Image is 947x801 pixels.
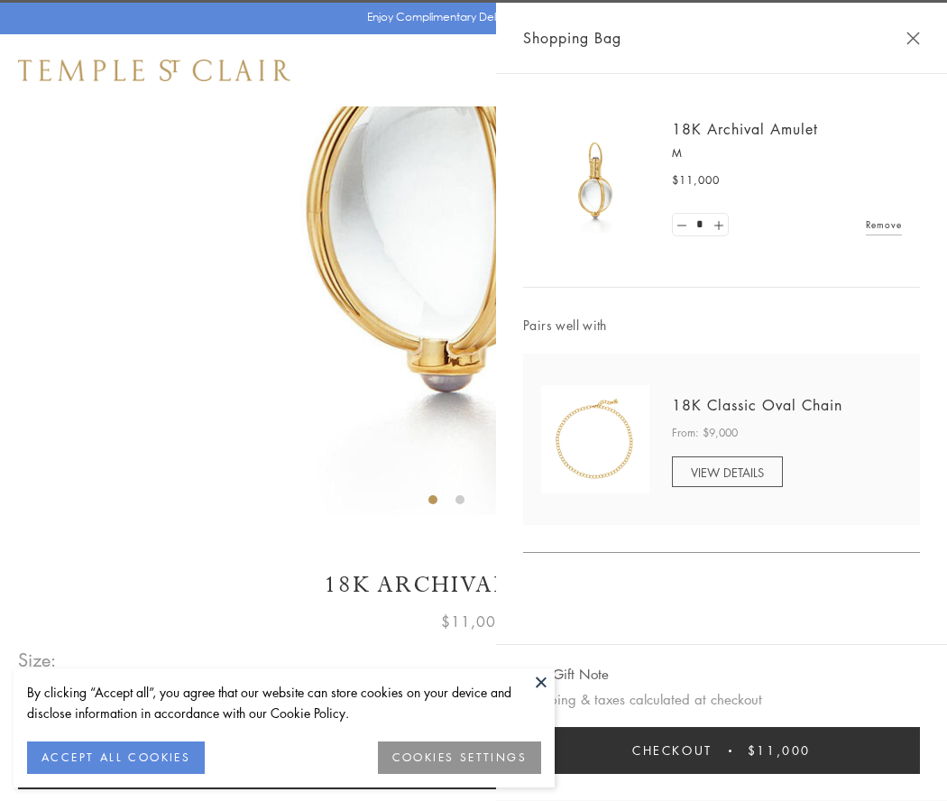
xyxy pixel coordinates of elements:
[523,315,920,336] span: Pairs well with
[18,645,58,675] span: Size:
[691,464,764,481] span: VIEW DETAILS
[672,424,738,442] span: From: $9,000
[523,663,609,686] button: Add Gift Note
[27,682,541,723] div: By clicking “Accept all”, you agree that our website can store cookies on your device and disclos...
[27,741,205,774] button: ACCEPT ALL COOKIES
[541,385,649,493] img: N88865-OV18
[441,610,506,633] span: $11,000
[541,126,649,235] img: 18K Archival Amulet
[632,741,713,760] span: Checkout
[906,32,920,45] button: Close Shopping Bag
[672,395,842,415] a: 18K Classic Oval Chain
[523,26,621,50] span: Shopping Bag
[866,215,902,235] a: Remove
[672,119,818,139] a: 18K Archival Amulet
[709,214,727,236] a: Set quantity to 2
[672,171,720,189] span: $11,000
[748,741,811,760] span: $11,000
[523,727,920,774] button: Checkout $11,000
[673,214,691,236] a: Set quantity to 0
[672,456,783,487] a: VIEW DETAILS
[18,60,290,81] img: Temple St. Clair
[18,569,929,601] h1: 18K Archival Amulet
[672,144,902,162] p: M
[367,8,572,26] p: Enjoy Complimentary Delivery & Returns
[523,688,920,711] p: Shipping & taxes calculated at checkout
[378,741,541,774] button: COOKIES SETTINGS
